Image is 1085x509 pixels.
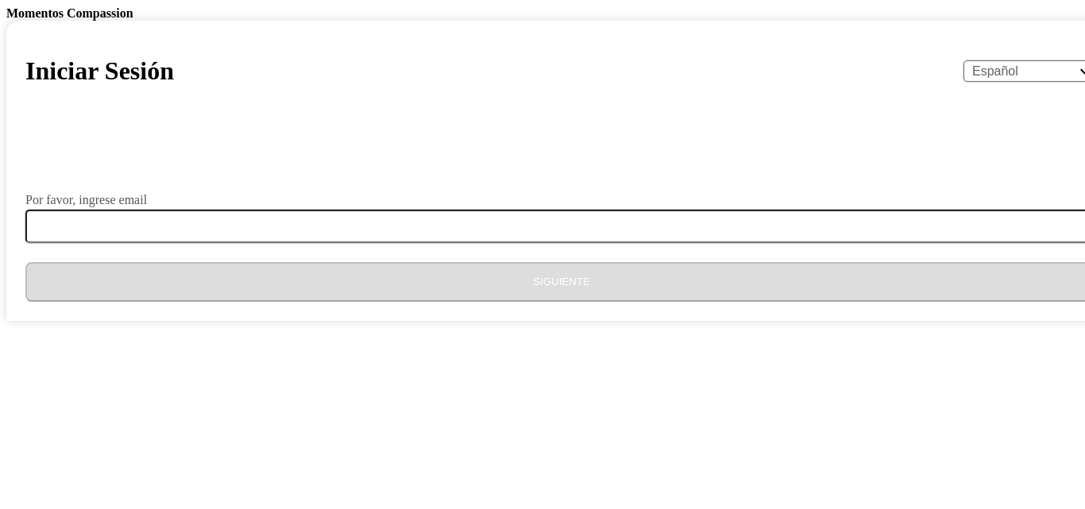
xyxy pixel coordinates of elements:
[6,6,133,20] b: Momentos Compassion
[25,194,147,206] label: Por favor, ingrese email
[25,56,174,86] h1: Iniciar Sesión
